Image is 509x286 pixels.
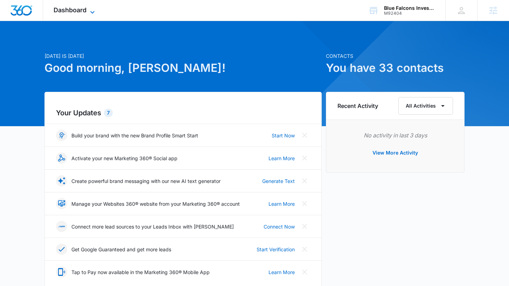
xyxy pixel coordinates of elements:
h6: Recent Activity [337,102,378,110]
a: Start Now [272,132,295,139]
p: Get Google Guaranteed and get more leads [71,246,171,253]
h2: Your Updates [56,108,310,118]
a: Learn More [269,155,295,162]
button: Close [299,130,310,141]
h1: You have 33 contacts [326,60,465,76]
a: Learn More [269,200,295,207]
p: Manage your Websites 360® website from your Marketing 360® account [71,200,240,207]
div: account id [384,11,435,16]
p: No activity in last 3 days [337,131,453,139]
h1: Good morning, [PERSON_NAME]! [44,60,322,76]
button: Close [299,244,310,255]
button: Close [299,266,310,278]
span: Dashboard [54,6,86,14]
a: Connect Now [264,223,295,230]
button: Close [299,198,310,209]
p: Activate your new Marketing 360® Social app [71,155,177,162]
p: Connect more lead sources to your Leads Inbox with [PERSON_NAME] [71,223,234,230]
a: Learn More [269,268,295,276]
div: account name [384,5,435,11]
p: Create powerful brand messaging with our new AI text generator [71,177,221,185]
p: Build your brand with the new Brand Profile Smart Start [71,132,198,139]
p: Tap to Pay now available in the Marketing 360® Mobile App [71,268,210,276]
button: Close [299,221,310,232]
a: Start Verification [257,246,295,253]
button: Close [299,152,310,164]
p: [DATE] is [DATE] [44,52,322,60]
p: Contacts [326,52,465,60]
div: 7 [104,109,113,117]
button: Close [299,175,310,186]
button: All Activities [398,97,453,115]
a: Generate Text [262,177,295,185]
button: View More Activity [365,144,425,161]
